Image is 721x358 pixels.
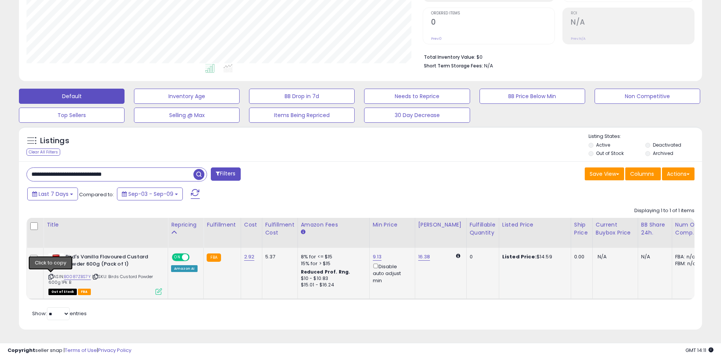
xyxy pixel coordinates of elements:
strong: Copyright [8,347,35,354]
button: Non Competitive [595,89,700,104]
button: Items Being Repriced [249,108,355,123]
label: Out of Stock [596,150,624,156]
span: N/A [484,62,493,69]
h2: 0 [431,18,554,28]
span: ON [173,254,182,261]
div: BB Share 24h. [641,221,669,237]
div: Displaying 1 to 1 of 1 items [634,207,695,214]
span: N/A [598,253,607,260]
small: Amazon Fees. [301,229,305,236]
li: $0 [424,52,689,61]
b: Bird's Vanilla Flavoured Custard Powder 600g (Pack of 1) [65,253,157,269]
a: 2.92 [244,253,255,261]
p: Listing States: [589,133,702,140]
span: | SKU: Birds Custard Powder 600g 1Pk B [48,274,153,285]
div: Cost [244,221,259,229]
div: Title [47,221,165,229]
label: Deactivated [653,142,681,148]
div: Amazon Fees [301,221,366,229]
div: Fulfillment Cost [265,221,294,237]
div: Current Buybox Price [596,221,635,237]
button: Columns [625,167,661,180]
div: $15.01 - $16.24 [301,282,364,288]
small: Prev: 0 [431,36,442,41]
div: Disable auto adjust min [373,262,409,284]
label: Archived [653,150,673,156]
div: Num of Comp. [675,221,703,237]
div: 0 [470,253,493,260]
button: Selling @ Max [134,108,240,123]
span: Last 7 Days [39,190,69,198]
a: Terms of Use [65,347,97,354]
div: 8% for <= $15 [301,253,364,260]
h2: N/A [571,18,694,28]
span: Ordered Items [431,11,554,16]
span: Columns [630,170,654,178]
b: Short Term Storage Fees: [424,63,483,69]
b: Total Inventory Value: [424,54,475,60]
div: Clear All Filters [26,149,60,156]
button: Save View [585,167,624,180]
a: B0087ZBS7Y [64,274,91,280]
button: Last 7 Days [27,188,78,200]
div: 15% for > $15 [301,260,364,267]
div: Ship Price [574,221,589,237]
div: N/A [641,253,666,260]
span: FBA [78,289,91,295]
div: 0.00 [574,253,587,260]
button: Filters [211,167,240,181]
span: Compared to: [79,191,114,198]
div: Repricing [171,221,200,229]
button: 30 Day Decrease [364,108,470,123]
button: BB Price Below Min [480,89,585,104]
div: [PERSON_NAME] [418,221,463,229]
b: Listed Price: [502,253,537,260]
button: Actions [662,167,695,180]
div: Amazon AI [171,265,198,272]
div: $10 - $10.83 [301,275,364,282]
a: 9.13 [373,253,382,261]
div: ASIN: [48,253,162,294]
div: 5.37 [265,253,292,260]
span: 2025-09-17 14:11 GMT [685,347,713,354]
small: FBA [207,253,221,262]
div: FBM: n/a [675,260,700,267]
a: Privacy Policy [98,347,131,354]
span: All listings that are currently out of stock and unavailable for purchase on Amazon [48,289,77,295]
div: Fulfillment [207,221,237,229]
div: Listed Price [502,221,568,229]
button: BB Drop in 7d [249,89,355,104]
button: Top Sellers [19,108,125,123]
b: Reduced Prof. Rng. [301,269,350,275]
div: $14.59 [502,253,565,260]
button: Inventory Age [134,89,240,104]
label: Active [596,142,610,148]
a: 16.38 [418,253,430,261]
button: Sep-03 - Sep-09 [117,188,183,200]
small: Prev: N/A [571,36,586,41]
img: 41G-ZF5PfBL._SL40_.jpg [48,253,64,269]
div: seller snap | | [8,347,131,354]
div: Fulfillable Quantity [470,221,496,237]
span: Sep-03 - Sep-09 [128,190,173,198]
span: OFF [188,254,201,261]
h5: Listings [40,136,69,146]
span: Show: entries [32,310,87,317]
button: Default [19,89,125,104]
button: Needs to Reprice [364,89,470,104]
div: Min Price [373,221,412,229]
div: FBA: n/a [675,253,700,260]
span: ROI [571,11,694,16]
